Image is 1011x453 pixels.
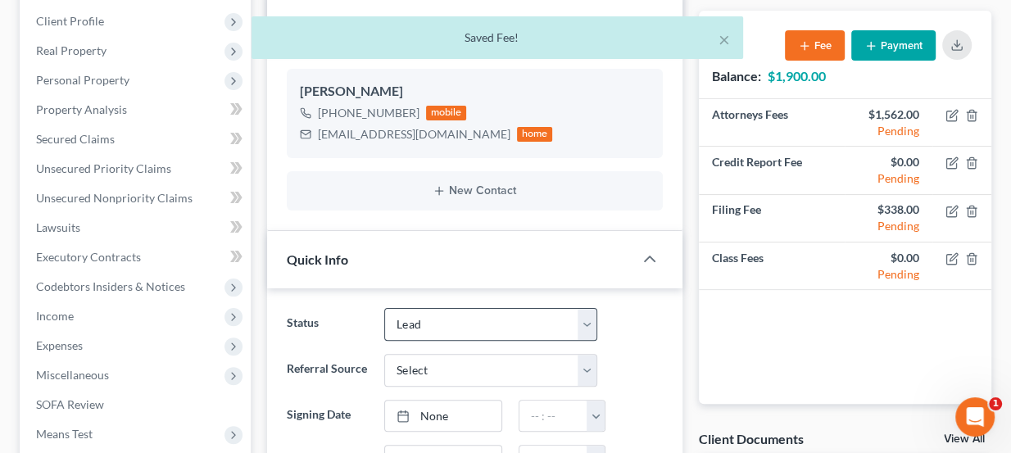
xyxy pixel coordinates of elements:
a: Property Analysis [23,95,251,125]
label: Status [279,308,377,341]
div: [PHONE_NUMBER] [318,105,419,121]
a: Unsecured Priority Claims [23,154,251,183]
div: home [517,127,553,142]
div: [EMAIL_ADDRESS][DOMAIN_NAME] [318,126,510,143]
span: Client Profile [36,14,104,28]
span: Means Test [36,427,93,441]
span: Executory Contracts [36,250,141,264]
a: View All [944,433,985,445]
span: 1 [989,397,1002,410]
td: Attorneys Fees [699,99,845,147]
span: Unsecured Nonpriority Claims [36,191,193,205]
span: Personal Property [36,73,129,87]
td: Filing Fee [699,194,845,242]
span: Property Analysis [36,102,127,116]
label: Referral Source [279,354,377,387]
div: $1,562.00 [858,106,919,123]
div: $0.00 [858,250,919,266]
a: Unsecured Nonpriority Claims [23,183,251,213]
strong: Balance: [712,68,761,84]
div: mobile [426,106,467,120]
a: Secured Claims [23,125,251,154]
span: Unsecured Priority Claims [36,161,171,175]
label: Signing Date [279,400,377,433]
td: Credit Report Fee [699,147,845,194]
div: Pending [858,218,919,234]
iframe: Intercom live chat [955,397,995,437]
span: Income [36,309,74,323]
input: -- : -- [519,401,588,432]
span: Secured Claims [36,132,115,146]
button: × [719,29,730,49]
a: SOFA Review [23,390,251,419]
span: Lawsuits [36,220,80,234]
div: $0.00 [858,154,919,170]
div: Pending [858,123,919,139]
a: Lawsuits [23,213,251,242]
span: Miscellaneous [36,368,109,382]
span: Contact [287,12,333,28]
a: None [385,401,501,432]
strong: $1,900.00 [768,68,826,84]
div: Client Documents [699,430,804,447]
div: Saved Fee! [265,29,730,46]
div: Pending [858,266,919,283]
button: New Contact [300,184,651,197]
div: Pending [858,170,919,187]
div: [PERSON_NAME] [300,82,651,102]
span: Codebtors Insiders & Notices [36,279,185,293]
span: Expenses [36,338,83,352]
td: Class Fees [699,242,845,290]
span: Quick Info [287,251,348,267]
div: $338.00 [858,202,919,218]
span: SOFA Review [36,397,104,411]
a: Executory Contracts [23,242,251,272]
